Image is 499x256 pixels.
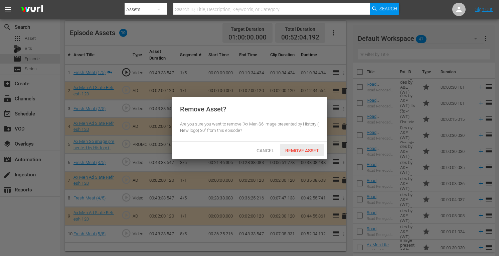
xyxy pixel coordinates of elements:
[180,121,319,134] div: Are you sure you want to remove "Ax Men S6 image presented by History ( New logo) 30" from this e...
[280,148,324,153] span: Remove Asset
[180,105,226,113] div: Remove Asset?
[475,7,493,12] a: Sign Out
[370,3,399,15] button: Search
[251,144,280,156] button: Cancel
[379,3,397,15] span: Search
[251,148,280,153] span: Cancel
[4,5,12,13] span: menu
[16,2,48,17] img: ans4CAIJ8jUAAAAAAAAAAAAAAAAAAAAAAAAgQb4GAAAAAAAAAAAAAAAAAAAAAAAAJMjXAAAAAAAAAAAAAAAAAAAAAAAAgAT5G...
[280,144,324,156] button: Remove Asset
